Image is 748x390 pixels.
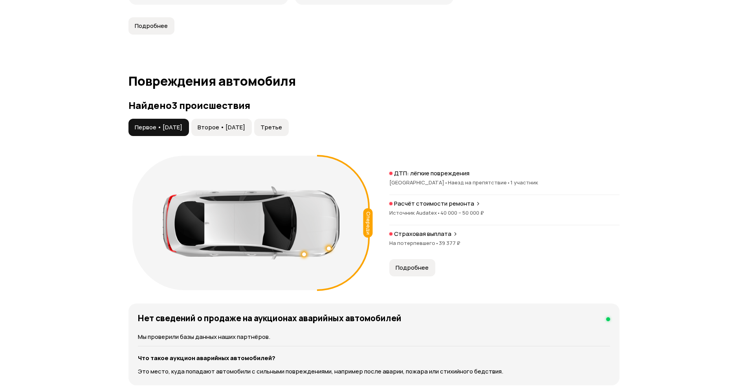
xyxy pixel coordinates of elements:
span: • [507,179,510,186]
span: 40 000 – 50 000 ₽ [440,209,484,216]
button: Второе • [DATE] [191,119,252,136]
p: Страховая выплата [394,230,451,238]
span: [GEOGRAPHIC_DATA] [389,179,448,186]
span: • [444,179,448,186]
span: Источник Audatex [389,209,440,216]
span: На потерпевшего [389,239,439,247]
span: Второе • [DATE] [198,123,245,131]
span: Третье [260,123,282,131]
div: Спереди [363,208,373,238]
p: Расчёт стоимости ремонта [394,200,474,208]
button: Первое • [DATE] [128,119,189,136]
p: Мы проверили базы данных наших партнёров. [138,333,610,341]
button: Подробнее [389,259,435,276]
span: Наезд на препятствие [448,179,510,186]
span: 39 377 ₽ [439,239,460,247]
button: Третье [254,119,289,136]
p: ДТП: лёгкие повреждения [394,169,469,177]
span: Подробнее [135,22,168,30]
strong: Что такое аукцион аварийных автомобилей? [138,354,275,362]
span: 1 участник [510,179,538,186]
button: Подробнее [128,17,174,35]
h4: Нет сведений о продаже на аукционах аварийных автомобилей [138,313,401,323]
h3: Найдено 3 происшествия [128,100,620,111]
h1: Повреждения автомобиля [128,74,620,88]
p: Это место, куда попадают автомобили с сильными повреждениями, например после аварии, пожара или с... [138,367,610,376]
span: • [437,209,440,216]
span: Первое • [DATE] [135,123,182,131]
span: Подробнее [396,264,429,272]
span: • [435,239,439,247]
